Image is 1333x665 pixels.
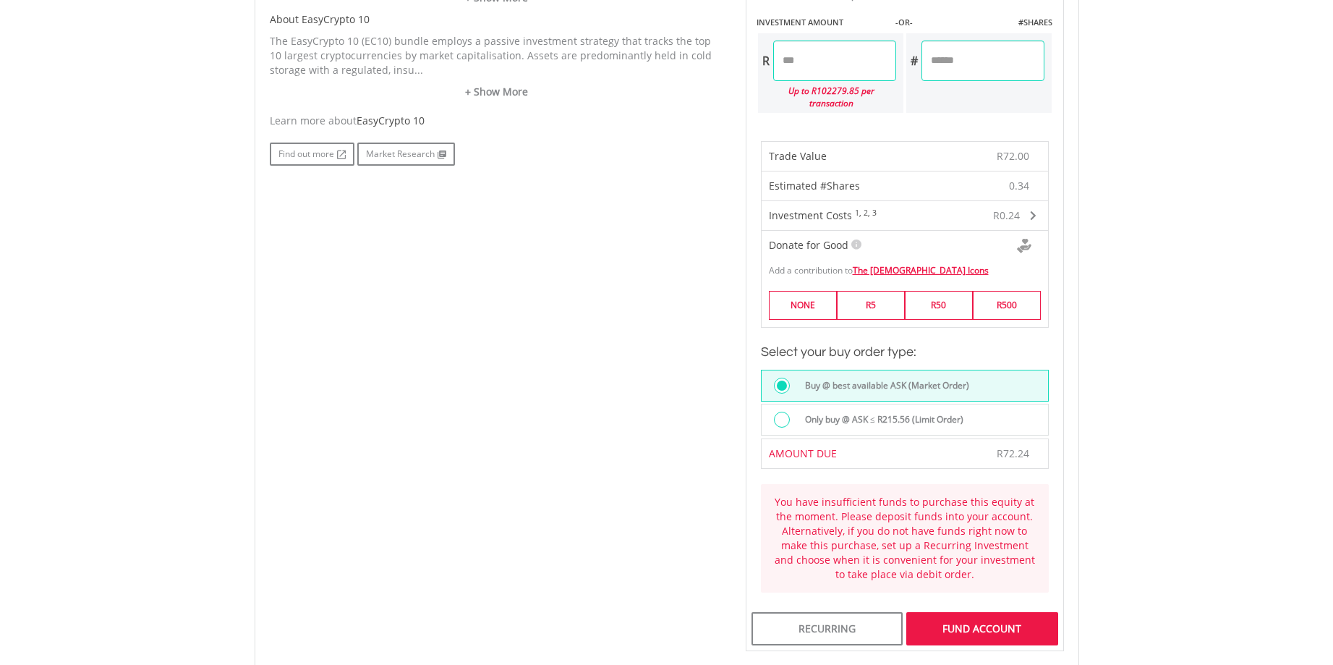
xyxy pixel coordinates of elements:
span: 0.34 [1009,179,1029,193]
label: INVESTMENT AMOUNT [757,17,843,28]
span: R72.24 [997,446,1029,460]
h5: About EasyCrypto 10 [270,12,724,27]
label: #SHARES [1018,17,1052,28]
label: R5 [837,291,905,319]
a: Market Research [357,143,455,166]
span: AMOUNT DUE [769,446,837,460]
img: Donte For Good [1017,239,1031,253]
p: The EasyCrypto 10 (EC10) bundle employs a passive investment strategy that tracks the top 10 larg... [270,34,724,77]
span: Investment Costs [769,208,852,222]
span: R0.24 [993,208,1020,222]
div: You have insufficient funds to purchase this equity at the moment. Please deposit funds into your... [772,495,1038,582]
label: Only buy @ ASK ≤ R215.56 (Limit Order) [796,412,963,428]
span: Trade Value [769,149,827,163]
div: Learn more about [270,114,724,128]
div: Up to R102279.85 per transaction [758,81,896,113]
div: Recurring [751,612,903,645]
span: Estimated #Shares [769,179,860,192]
span: R72.00 [997,149,1029,163]
div: R [758,41,773,81]
h3: Select your buy order type: [761,342,1049,363]
div: FUND ACCOUNT [906,612,1057,645]
sup: 1, 2, 3 [855,208,877,218]
label: Buy @ best available ASK (Market Order) [796,378,969,394]
div: # [906,41,921,81]
span: EasyCrypto 10 [357,114,425,127]
div: Add a contribution to [762,257,1048,276]
label: NONE [769,291,837,319]
span: Donate for Good [769,238,848,252]
a: + Show More [270,85,724,99]
label: R50 [905,291,973,319]
label: -OR- [895,17,913,28]
a: Find out more [270,143,354,166]
label: R500 [973,291,1041,319]
a: The [DEMOGRAPHIC_DATA] Icons [853,264,989,276]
